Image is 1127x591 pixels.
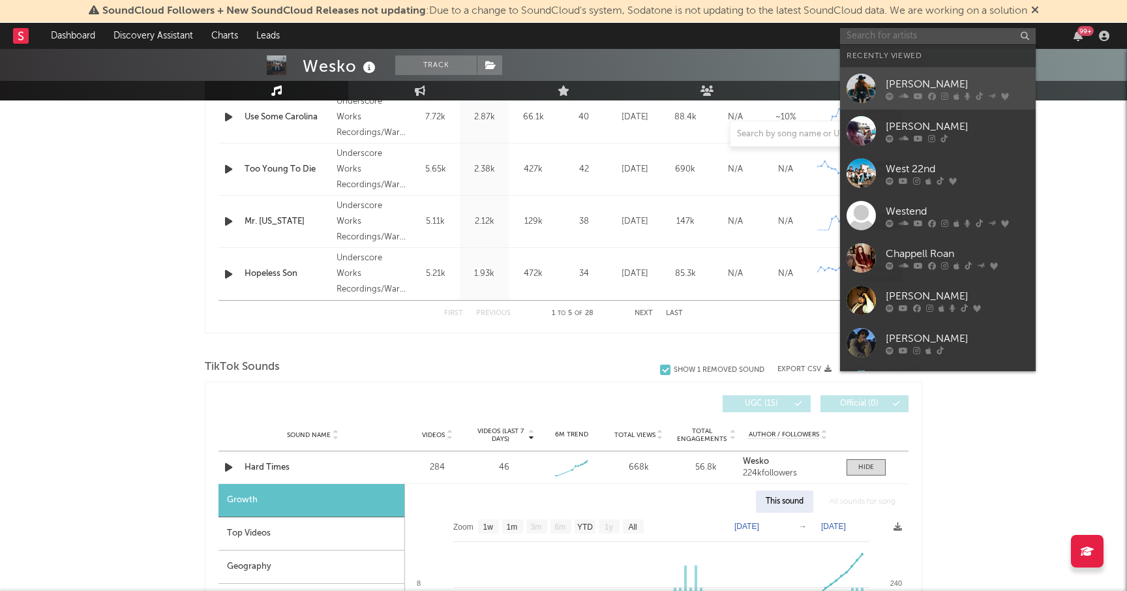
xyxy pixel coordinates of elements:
div: [DATE] [613,111,657,124]
div: Underscore Works Recordings/Warner Records, © 2025 Underscore Works Recordings LLC/Warner Records... [337,146,408,193]
div: [DATE] [613,163,657,176]
strong: Wesko [743,457,769,466]
a: Discovery Assistant [104,23,202,49]
text: [DATE] [734,522,759,531]
text: 1y [605,523,613,532]
div: N/A [714,163,757,176]
div: 40 [561,111,607,124]
div: 2.38k [463,163,505,176]
a: West 22nd [840,152,1036,194]
a: Charts [202,23,247,49]
div: 88.4k [663,111,707,124]
button: Official(0) [820,395,909,412]
div: Westend [886,204,1029,219]
div: 147k [663,215,707,228]
div: 472k [512,267,554,280]
text: 8 [417,579,421,587]
a: [PERSON_NAME] [840,364,1036,406]
a: Use Some Carolina [245,111,330,124]
text: 6m [555,523,566,532]
div: N/A [764,267,807,280]
button: UGC(15) [723,395,811,412]
div: 46 [499,461,509,474]
text: [DATE] [821,522,846,531]
span: Dismiss [1031,6,1039,16]
div: [PERSON_NAME] [886,119,1029,134]
div: 2.12k [463,215,505,228]
div: 85.3k [663,267,707,280]
button: Last [666,310,683,317]
div: 66.1k [512,111,554,124]
div: 42 [561,163,607,176]
div: Chappell Roan [886,246,1029,262]
div: 6M Trend [541,430,602,440]
div: 5.65k [414,163,457,176]
a: Dashboard [42,23,104,49]
text: 240 [890,579,902,587]
a: [PERSON_NAME] [840,110,1036,152]
button: + Add TikTok Sound [832,366,922,373]
div: West 22nd [886,161,1029,177]
a: [PERSON_NAME] [840,279,1036,322]
text: 3m [531,523,542,532]
span: : Due to a change to SoundCloud's system, Sodatone is not updating to the latest SoundCloud data.... [102,6,1027,16]
span: Author / Followers [749,431,819,439]
a: Wesko [743,457,834,466]
text: YTD [577,523,593,532]
div: Wesko [303,55,379,77]
span: Videos (last 7 days) [474,427,527,443]
button: 99+ [1074,31,1083,41]
a: Westend [840,194,1036,237]
span: UGC ( 15 ) [731,400,791,408]
button: Next [635,310,653,317]
a: Leads [247,23,289,49]
a: [PERSON_NAME] [840,322,1036,364]
a: Hard Times [245,461,381,474]
input: Search for artists [840,28,1036,44]
div: [PERSON_NAME] [886,76,1029,92]
div: Hopeless Son [245,267,330,280]
div: N/A [764,163,807,176]
span: TikTok Sounds [205,359,280,375]
div: N/A [764,215,807,228]
div: All sounds for song [820,491,905,513]
div: 427k [512,163,554,176]
div: Geography [218,551,404,584]
input: Search by song name or URL [730,129,868,140]
div: 668k [609,461,669,474]
div: Show 1 Removed Sound [674,366,764,374]
a: [PERSON_NAME] [840,67,1036,110]
div: 38 [561,215,607,228]
a: Too Young To Die [245,163,330,176]
div: 224k followers [743,469,834,478]
a: Mr. [US_STATE] [245,215,330,228]
div: Underscore Works Recordings/Warner Records, © 2024 Underscore Works Recordings LLC/Warner Records... [337,250,408,297]
div: 129k [512,215,554,228]
div: 690k [663,163,707,176]
span: Total Views [614,431,655,439]
div: Top Videos [218,517,404,551]
span: Official ( 0 ) [829,400,889,408]
span: Videos [422,431,445,439]
div: [DATE] [613,215,657,228]
div: 1 5 28 [537,306,609,322]
div: Recently Viewed [847,48,1029,64]
div: Underscore Works Recordings/Warner Records, © 2025 Underscore Works Recordings LLC/Warner Records... [337,198,408,245]
a: Chappell Roan [840,237,1036,279]
div: This sound [756,491,813,513]
button: First [444,310,463,317]
div: ~ 10 % [764,111,807,124]
button: Track [395,55,477,75]
text: All [628,523,637,532]
div: [PERSON_NAME] [886,288,1029,304]
div: 1.93k [463,267,505,280]
text: 1m [507,523,518,532]
div: Growth [218,484,404,517]
div: 5.11k [414,215,457,228]
div: 34 [561,267,607,280]
span: of [575,311,582,316]
text: → [799,522,807,531]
